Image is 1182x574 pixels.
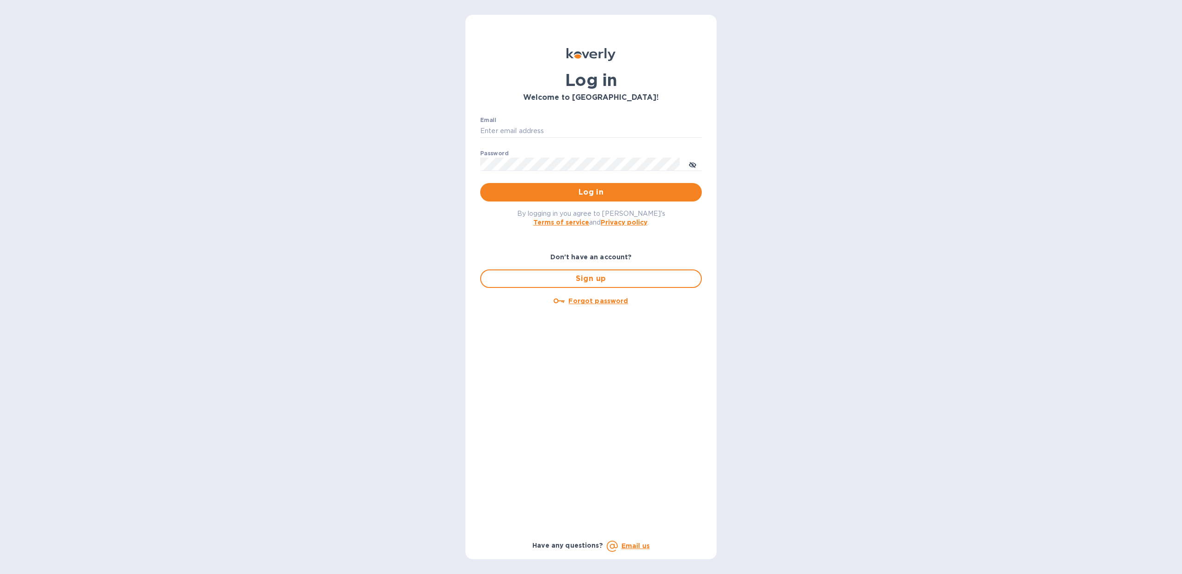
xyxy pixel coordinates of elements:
[480,124,702,138] input: Enter email address
[601,219,647,226] a: Privacy policy
[488,187,694,198] span: Log in
[621,542,650,550] a: Email us
[532,542,603,549] b: Have any questions?
[480,70,702,90] h1: Log in
[480,93,702,102] h3: Welcome to [GEOGRAPHIC_DATA]!
[533,219,589,226] a: Terms of service
[683,155,702,173] button: toggle password visibility
[480,269,702,288] button: Sign up
[488,273,694,284] span: Sign up
[550,253,632,261] b: Don't have an account?
[568,297,628,305] u: Forgot password
[480,151,508,156] label: Password
[480,117,496,123] label: Email
[480,183,702,202] button: Log in
[517,210,665,226] span: By logging in you agree to [PERSON_NAME]'s and .
[567,48,615,61] img: Koverly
